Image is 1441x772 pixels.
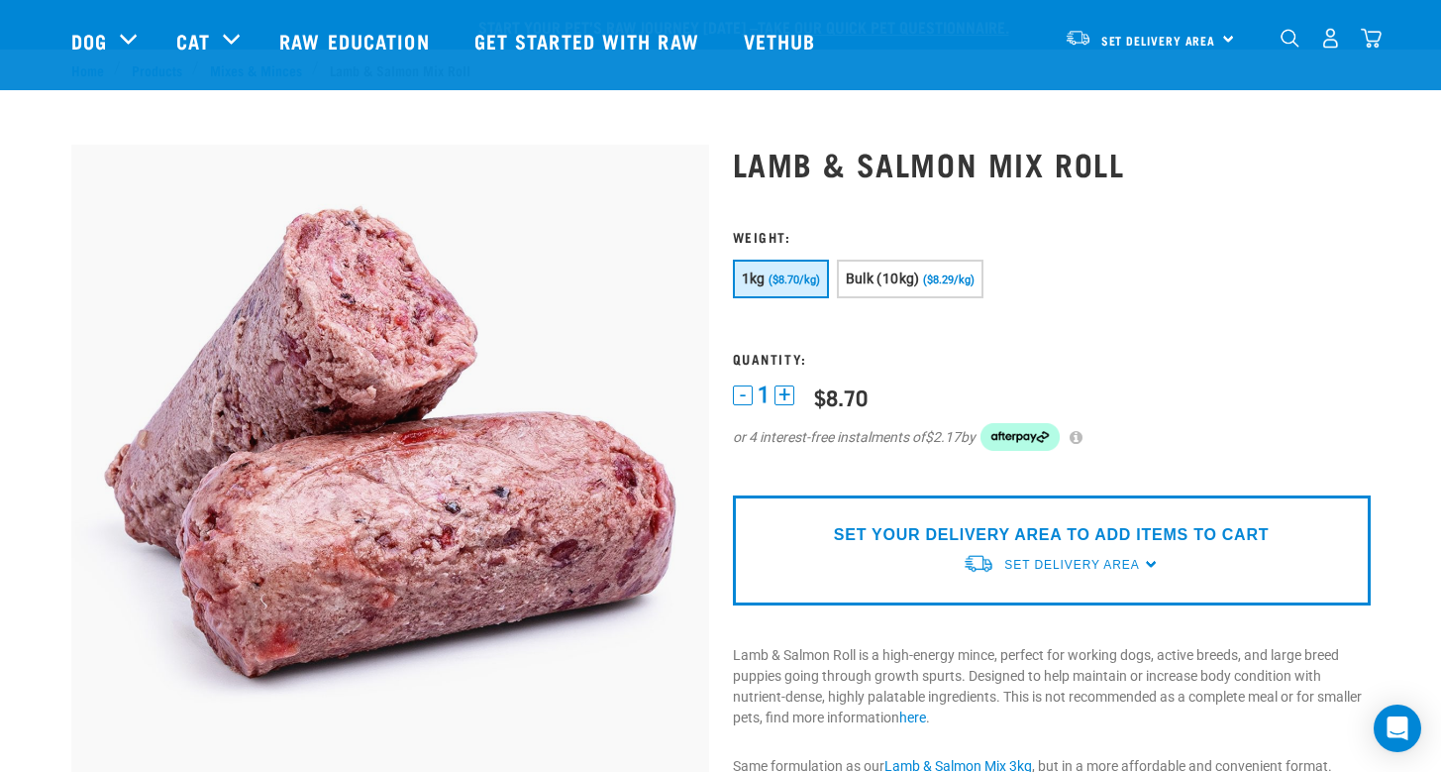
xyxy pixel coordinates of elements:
div: or 4 interest-free instalments of by [733,423,1371,451]
img: Afterpay [980,423,1060,451]
a: Raw Education [259,1,454,80]
span: $2.17 [925,427,961,448]
span: Bulk (10kg) [846,271,920,286]
span: Set Delivery Area [1004,558,1139,572]
a: Cat [176,26,210,55]
p: SET YOUR DELIVERY AREA TO ADD ITEMS TO CART [834,523,1269,547]
a: here [899,710,926,725]
button: - [733,386,753,405]
span: 1 [758,385,770,405]
h3: Weight: [733,229,1371,244]
p: Lamb & Salmon Roll is a high-energy mince, perfect for working dogs, active breeds, and large bre... [733,645,1371,728]
span: ($8.70/kg) [769,274,820,286]
div: Open Intercom Messenger [1374,705,1421,752]
img: user.png [1320,28,1341,49]
button: 1kg ($8.70/kg) [733,260,829,298]
img: van-moving.png [963,553,994,574]
span: ($8.29/kg) [923,274,975,286]
img: home-icon-1@2x.png [1281,29,1299,48]
img: home-icon@2x.png [1361,28,1382,49]
a: Dog [71,26,107,55]
span: Set Delivery Area [1101,37,1216,44]
img: van-moving.png [1065,29,1091,47]
h1: Lamb & Salmon Mix Roll [733,146,1371,181]
button: Bulk (10kg) ($8.29/kg) [837,260,983,298]
button: + [774,386,794,405]
div: $8.70 [814,385,868,409]
a: Get started with Raw [455,1,724,80]
a: Vethub [724,1,841,80]
h3: Quantity: [733,351,1371,366]
span: 1kg [742,271,766,286]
